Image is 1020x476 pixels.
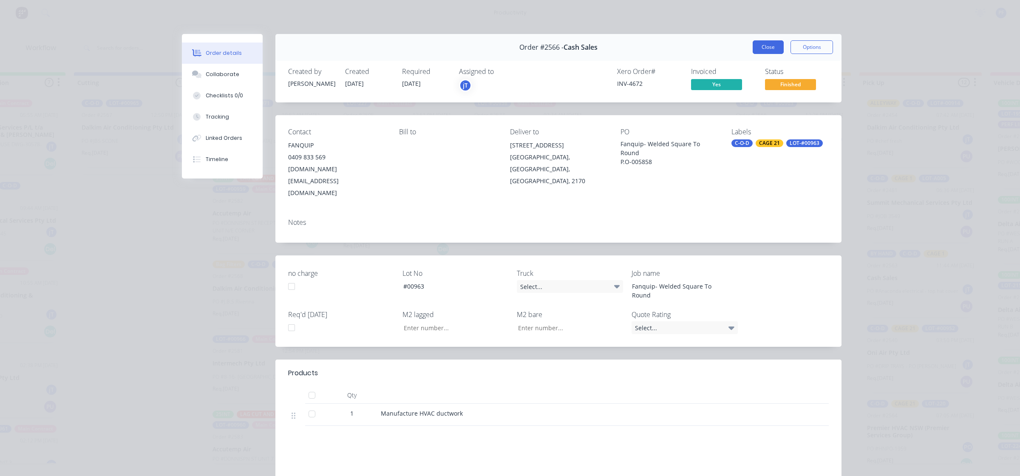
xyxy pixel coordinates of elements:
div: Timeline [206,156,228,163]
span: Cash Sales [564,43,598,51]
div: Created [345,68,392,76]
div: 0409 833 569 [288,151,385,163]
div: Xero Order # [617,68,681,76]
button: Timeline [182,149,263,170]
span: Manufacture HVAC ductwork [381,409,463,417]
div: Assigned to [459,68,544,76]
label: M2 lagged [402,309,509,320]
span: [DATE] [345,79,364,88]
div: INV-4672 [617,79,681,88]
div: [DOMAIN_NAME][EMAIL_ADDRESS][DOMAIN_NAME] [288,163,385,199]
div: Qty [326,387,377,404]
div: Bill to [399,128,496,136]
label: Quote Rating [632,309,738,320]
button: jT [459,79,472,92]
div: [GEOGRAPHIC_DATA], [GEOGRAPHIC_DATA], [GEOGRAPHIC_DATA], 2170 [510,151,607,187]
div: Status [765,68,829,76]
label: M2 bare [517,309,623,320]
div: PO [620,128,718,136]
div: Deliver to [510,128,607,136]
span: Finished [765,79,816,90]
div: Labels [731,128,829,136]
div: Notes [288,218,829,227]
div: FANQUIP0409 833 569[DOMAIN_NAME][EMAIL_ADDRESS][DOMAIN_NAME] [288,139,385,199]
span: Yes [691,79,742,90]
div: CAGE 21 [756,139,783,147]
div: [STREET_ADDRESS][GEOGRAPHIC_DATA], [GEOGRAPHIC_DATA], [GEOGRAPHIC_DATA], 2170 [510,139,607,187]
span: Order #2566 - [519,43,564,51]
button: Options [790,40,833,54]
div: Contact [288,128,385,136]
button: Close [753,40,784,54]
label: Lot No [402,268,509,278]
div: Select... [517,280,623,293]
div: Created by [288,68,335,76]
div: Select... [632,321,738,334]
div: Fanquip- Welded Square To Round P.O-005858 [620,139,718,166]
span: [DATE] [402,79,421,88]
button: Checklists 0/0 [182,85,263,106]
label: Req'd [DATE] [288,309,394,320]
input: Enter number... [511,321,623,334]
div: C-O-D [731,139,753,147]
button: Order details [182,42,263,64]
div: Linked Orders [206,134,242,142]
div: [STREET_ADDRESS] [510,139,607,151]
label: Job name [632,268,738,278]
div: [PERSON_NAME] [288,79,335,88]
div: Invoiced [691,68,755,76]
label: no charge [288,268,394,278]
button: Linked Orders [182,127,263,149]
div: #00963 [397,280,503,292]
div: Required [402,68,449,76]
button: Tracking [182,106,263,127]
button: Finished [765,79,816,92]
div: FANQUIP [288,139,385,151]
div: Tracking [206,113,229,121]
input: Enter number... [397,321,509,334]
div: Checklists 0/0 [206,92,243,99]
button: Collaborate [182,64,263,85]
div: Products [288,368,318,378]
div: Fanquip- Welded Square To Round [625,280,731,301]
div: Order details [206,49,242,57]
span: 1 [350,409,354,418]
div: LOT-#00963 [786,139,823,147]
div: Collaborate [206,71,239,78]
label: Truck [517,268,623,278]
